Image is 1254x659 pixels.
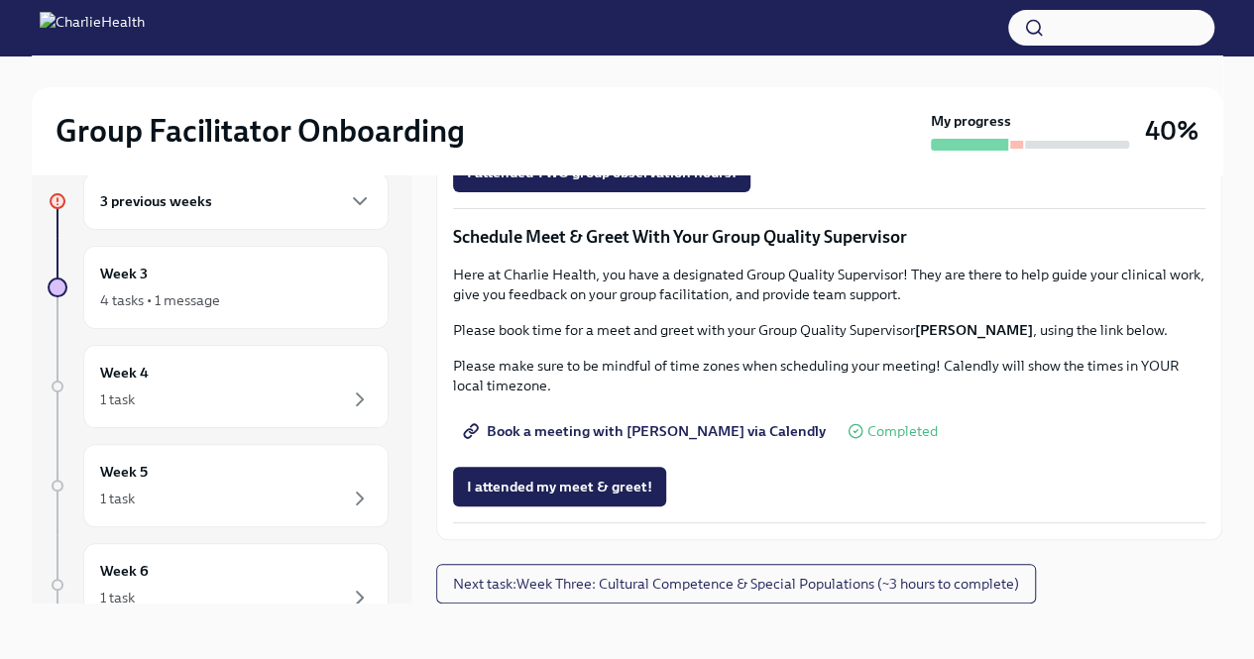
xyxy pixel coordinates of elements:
[48,444,389,527] a: Week 51 task
[453,467,666,506] button: I attended my meet & greet!
[48,246,389,329] a: Week 34 tasks • 1 message
[100,362,149,384] h6: Week 4
[436,564,1036,604] button: Next task:Week Three: Cultural Competence & Special Populations (~3 hours to complete)
[867,424,938,439] span: Completed
[467,477,652,496] span: I attended my meet & greet!
[453,356,1205,395] p: Please make sure to be mindful of time zones when scheduling your meeting! Calendly will show the...
[100,190,212,212] h6: 3 previous weeks
[100,461,148,483] h6: Week 5
[56,111,465,151] h2: Group Facilitator Onboarding
[453,265,1205,304] p: Here at Charlie Health, you have a designated Group Quality Supervisor! They are there to help gu...
[453,320,1205,340] p: Please book time for a meet and greet with your Group Quality Supervisor , using the link below.
[100,588,135,607] div: 1 task
[100,489,135,508] div: 1 task
[453,225,1205,249] p: Schedule Meet & Greet With Your Group Quality Supervisor
[453,411,840,451] a: Book a meeting with [PERSON_NAME] via Calendly
[48,345,389,428] a: Week 41 task
[100,263,148,284] h6: Week 3
[453,574,1019,594] span: Next task : Week Three: Cultural Competence & Special Populations (~3 hours to complete)
[40,12,145,44] img: CharlieHealth
[100,389,135,409] div: 1 task
[1145,113,1198,149] h3: 40%
[48,543,389,626] a: Week 61 task
[915,321,1033,339] strong: [PERSON_NAME]
[83,172,389,230] div: 3 previous weeks
[100,290,220,310] div: 4 tasks • 1 message
[100,560,149,582] h6: Week 6
[931,111,1011,131] strong: My progress
[467,421,826,441] span: Book a meeting with [PERSON_NAME] via Calendly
